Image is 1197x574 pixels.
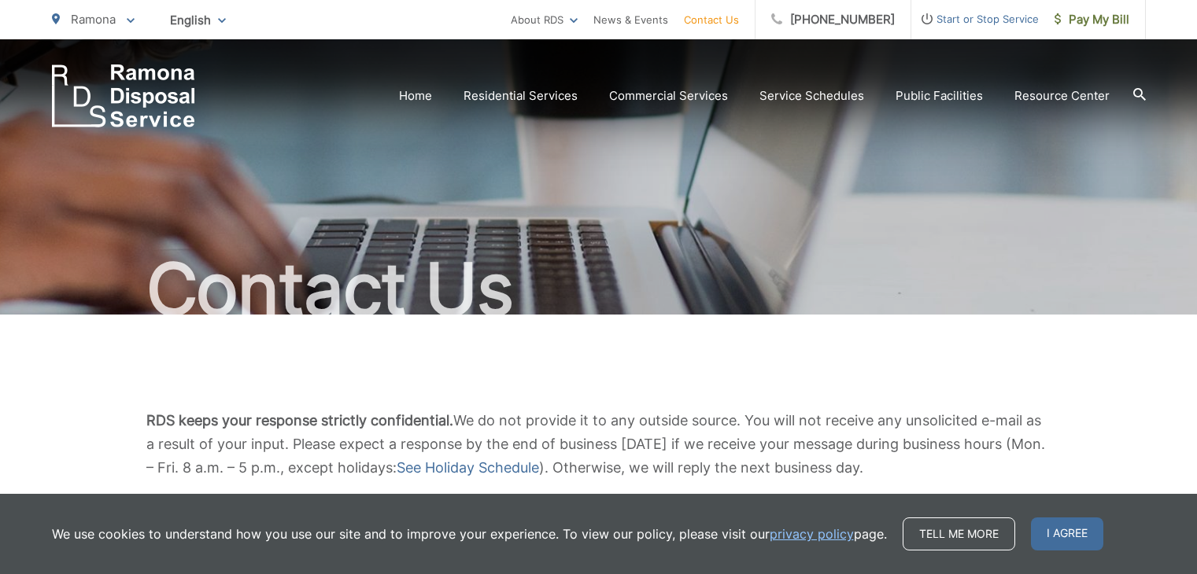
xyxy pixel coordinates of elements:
a: EDCD logo. Return to the homepage. [52,64,195,127]
a: Public Facilities [896,86,983,105]
p: We use cookies to understand how you use our site and to improve your experience. To view our pol... [52,524,887,543]
strong: RDS keeps your response strictly confidential. [146,412,453,429]
span: I agree [1031,517,1103,550]
a: About RDS [511,10,578,29]
a: See Holiday Schedule [397,456,539,480]
a: Commercial Services [609,86,728,105]
a: News & Events [593,10,668,29]
a: Resource Center [1014,86,1110,105]
a: Home [399,86,432,105]
span: Ramona [71,12,116,27]
a: Contact Us [684,10,739,29]
span: Pay My Bill [1055,10,1129,29]
a: privacy policy [770,524,854,543]
h1: Contact Us [52,250,1146,329]
a: Residential Services [464,86,578,105]
a: Service Schedules [759,86,864,105]
span: English [158,6,238,34]
a: Tell me more [903,517,1015,550]
p: We do not provide it to any outside source. You will not receive any unsolicited e-mail as a resu... [146,409,1051,480]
